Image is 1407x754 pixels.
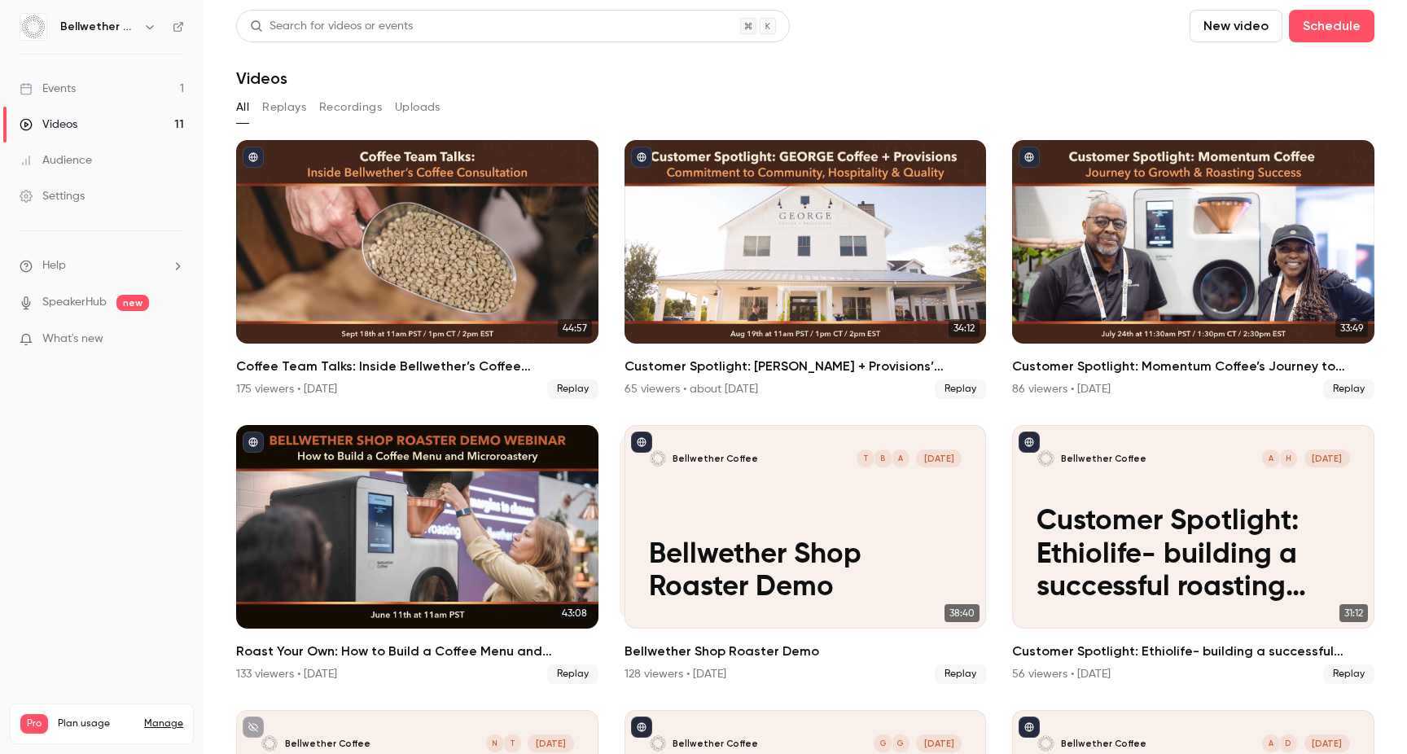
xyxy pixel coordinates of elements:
[891,734,910,753] div: G
[144,717,183,730] a: Manage
[1012,425,1374,684] a: Customer Spotlight: Ethiolife- building a successful roasting business Bellwether CoffeeHA[DATE]C...
[1012,642,1374,661] h2: Customer Spotlight: Ethiolife- building a successful roasting business
[873,449,892,468] div: B
[916,449,962,467] span: [DATE]
[547,379,598,399] span: Replay
[502,734,522,753] div: T
[236,425,598,684] li: Roast Your Own: How to Build a Coffee Menu and Microroastery with Bellwether
[20,152,92,169] div: Audience
[631,432,652,453] button: published
[673,453,758,465] p: Bellwether Coffee
[20,14,46,40] img: Bellwether Coffee
[261,734,278,752] img: Bellwether Shop Roaster Demo
[1335,319,1368,337] span: 33:49
[631,717,652,738] button: published
[285,738,370,750] p: Bellwether Coffee
[891,449,910,468] div: A
[236,10,1374,744] section: Videos
[20,81,76,97] div: Events
[236,357,598,376] h2: Coffee Team Talks: Inside Bellwether’s Coffee Consultation
[1012,140,1374,399] a: 33:49Customer Spotlight: Momentum Coffee’s Journey to Growth & Roasting Success86 viewers • [DATE...
[916,734,962,752] span: [DATE]
[949,319,980,337] span: 34:12
[625,140,987,399] li: Customer Spotlight: GEORGE Coffee + Provisions’ Commitment to Community, Hospitality & Quality
[262,94,306,121] button: Replays
[395,94,441,121] button: Uploads
[1261,734,1281,753] div: A
[164,332,184,347] iframe: Noticeable Trigger
[116,295,149,311] span: new
[558,319,592,337] span: 44:57
[1278,734,1298,753] div: D
[935,664,986,684] span: Replay
[1037,449,1054,467] img: Customer Spotlight: Ethiolife- building a successful roasting business
[1012,425,1374,684] li: Customer Spotlight: Ethiolife- building a successful roasting business
[945,604,980,622] span: 38:40
[1012,381,1111,397] div: 86 viewers • [DATE]
[58,717,134,730] span: Plan usage
[236,425,598,684] a: 43:08Roast Your Own: How to Build a Coffee Menu and Microroastery with Bellwether133 viewers • [D...
[250,18,413,35] div: Search for videos or events
[1037,506,1350,604] p: Customer Spotlight: Ethiolife- building a successful roasting business
[42,294,107,311] a: SpeakerHub
[631,147,652,168] button: published
[42,257,66,274] span: Help
[673,738,758,750] p: Bellwether Coffee
[42,331,103,348] span: What's new
[20,257,184,274] li: help-dropdown-opener
[236,68,287,88] h1: Videos
[236,642,598,661] h2: Roast Your Own: How to Build a Coffee Menu and Microroastery with Bellwether
[1289,10,1374,42] button: Schedule
[236,94,249,121] button: All
[1339,604,1368,622] span: 31:12
[873,734,892,753] div: G
[1061,738,1146,750] p: Bellwether Coffee
[625,666,726,682] div: 128 viewers • [DATE]
[649,449,667,467] img: Bellwether Shop Roaster Demo
[243,432,264,453] button: published
[60,19,137,35] h6: Bellwether Coffee
[1061,453,1146,465] p: Bellwether Coffee
[243,717,264,738] button: unpublished
[243,147,264,168] button: published
[856,449,875,468] div: T
[1304,734,1350,752] span: [DATE]
[1278,449,1298,468] div: H
[935,379,986,399] span: Replay
[236,140,598,399] a: 44:57Coffee Team Talks: Inside Bellwether’s Coffee Consultation175 viewers • [DATE]Replay
[625,642,987,661] h2: Bellwether Shop Roaster Demo
[1012,666,1111,682] div: 56 viewers • [DATE]
[528,734,573,752] span: [DATE]
[625,425,987,684] li: Bellwether Shop Roaster Demo
[485,734,505,753] div: N
[1323,664,1374,684] span: Replay
[1012,140,1374,399] li: Customer Spotlight: Momentum Coffee’s Journey to Growth & Roasting Success
[649,539,962,605] p: Bellwether Shop Roaster Demo
[236,140,598,399] li: Coffee Team Talks: Inside Bellwether’s Coffee Consultation
[20,188,85,204] div: Settings
[625,381,758,397] div: 65 viewers • about [DATE]
[1012,357,1374,376] h2: Customer Spotlight: Momentum Coffee’s Journey to Growth & Roasting Success
[20,116,77,133] div: Videos
[649,734,667,752] img: Virtual Coffee Tasting | Shanta Golba Natural
[557,604,592,622] span: 43:08
[1019,717,1040,738] button: published
[20,714,48,734] span: Pro
[236,381,337,397] div: 175 viewers • [DATE]
[625,357,987,376] h2: Customer Spotlight: [PERSON_NAME] + Provisions’ Commitment to Community, Hospitality & Quality
[319,94,382,121] button: Recordings
[547,664,598,684] span: Replay
[1304,449,1350,467] span: [DATE]
[1261,449,1281,468] div: A
[1019,432,1040,453] button: published
[1019,147,1040,168] button: published
[1037,734,1054,752] img: Becoming a Microroastery with 1951 Coffee
[625,140,987,399] a: 34:12Customer Spotlight: [PERSON_NAME] + Provisions’ Commitment to Community, Hospitality & Quali...
[625,425,987,684] a: Bellwether Shop Roaster Demo Bellwether CoffeeABT[DATE]Bellwether Shop Roaster Demo38:40Bellwethe...
[1323,379,1374,399] span: Replay
[1190,10,1282,42] button: New video
[236,666,337,682] div: 133 viewers • [DATE]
